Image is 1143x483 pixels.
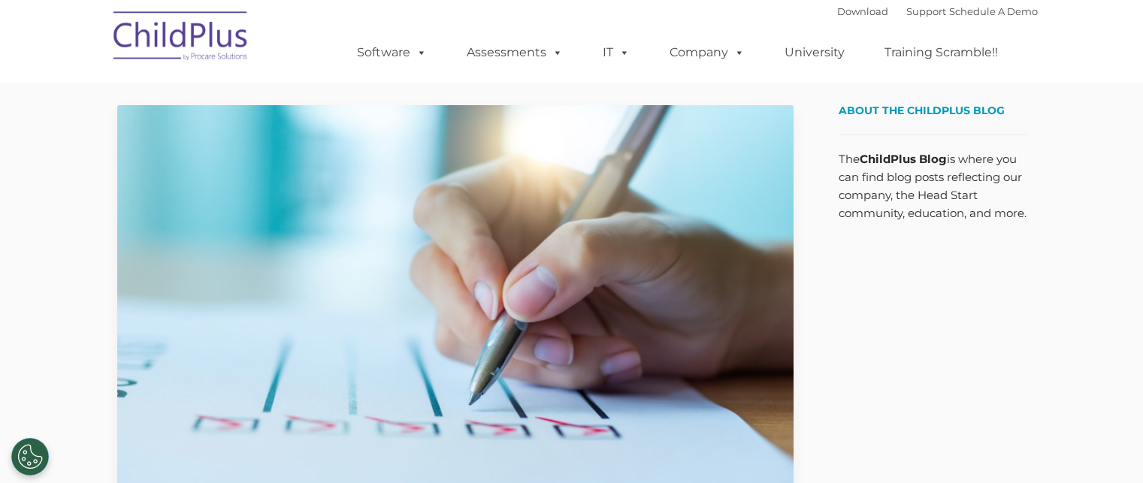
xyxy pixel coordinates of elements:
p: The is where you can find blog posts reflecting our company, the Head Start community, education,... [839,150,1027,222]
a: IT [588,38,645,68]
font: | [837,5,1038,17]
a: Software [342,38,442,68]
a: University [770,38,860,68]
a: Schedule A Demo [949,5,1038,17]
strong: ChildPlus Blog [860,152,947,166]
span: About the ChildPlus Blog [839,104,1005,117]
button: Cookies Settings [11,438,49,475]
a: Download [837,5,888,17]
a: Company [655,38,760,68]
a: Training Scramble!! [869,38,1013,68]
img: ChildPlus by Procare Solutions [106,1,256,76]
a: Assessments [452,38,578,68]
a: Support [906,5,946,17]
